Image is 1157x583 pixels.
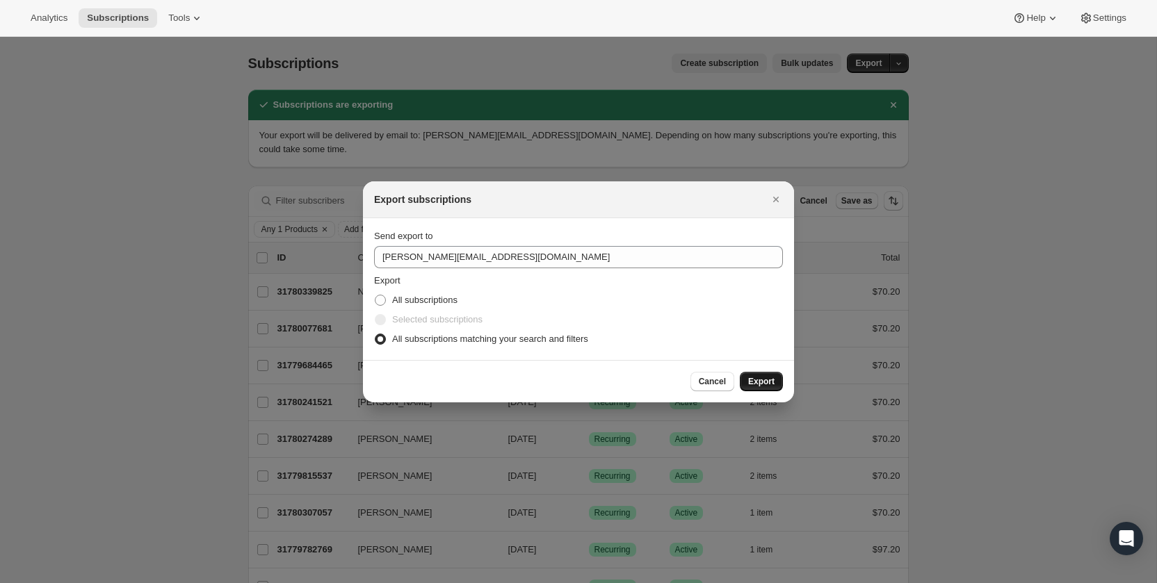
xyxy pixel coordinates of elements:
span: Selected subscriptions [392,314,483,325]
button: Subscriptions [79,8,157,28]
span: Tools [168,13,190,24]
button: Help [1004,8,1067,28]
button: Cancel [690,372,734,391]
span: Settings [1093,13,1126,24]
button: Tools [160,8,212,28]
span: All subscriptions matching your search and filters [392,334,588,344]
button: Export [740,372,783,391]
span: Cancel [699,376,726,387]
span: Export [374,275,400,286]
h2: Export subscriptions [374,192,471,206]
button: Settings [1071,8,1135,28]
span: Help [1026,13,1045,24]
div: Open Intercom Messenger [1110,522,1143,555]
span: Subscriptions [87,13,149,24]
button: Close [766,190,786,209]
span: Export [748,376,775,387]
span: Analytics [31,13,67,24]
span: Send export to [374,231,433,241]
span: All subscriptions [392,295,458,305]
button: Analytics [22,8,76,28]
